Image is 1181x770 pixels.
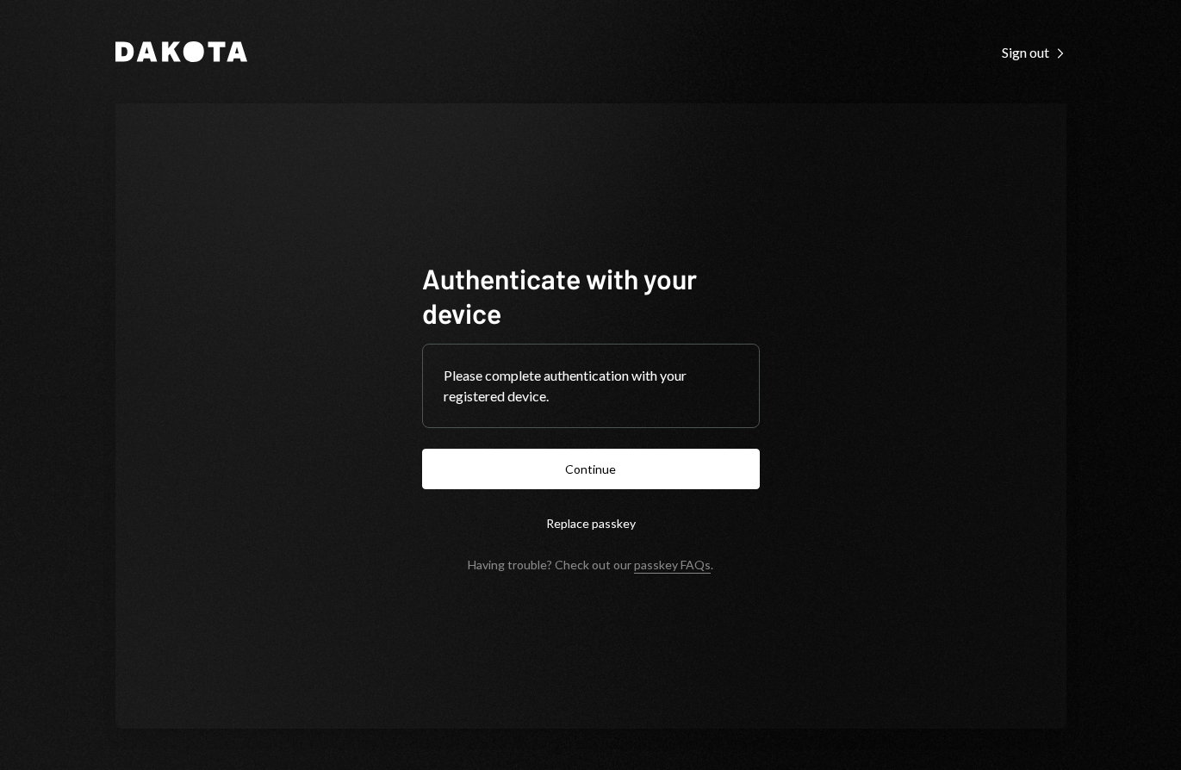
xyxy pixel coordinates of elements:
button: Continue [422,449,760,489]
div: Having trouble? Check out our . [468,557,713,572]
a: Sign out [1002,42,1066,61]
div: Please complete authentication with your registered device. [444,365,738,407]
a: passkey FAQs [634,557,711,574]
button: Replace passkey [422,503,760,543]
div: Sign out [1002,44,1066,61]
h1: Authenticate with your device [422,261,760,330]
